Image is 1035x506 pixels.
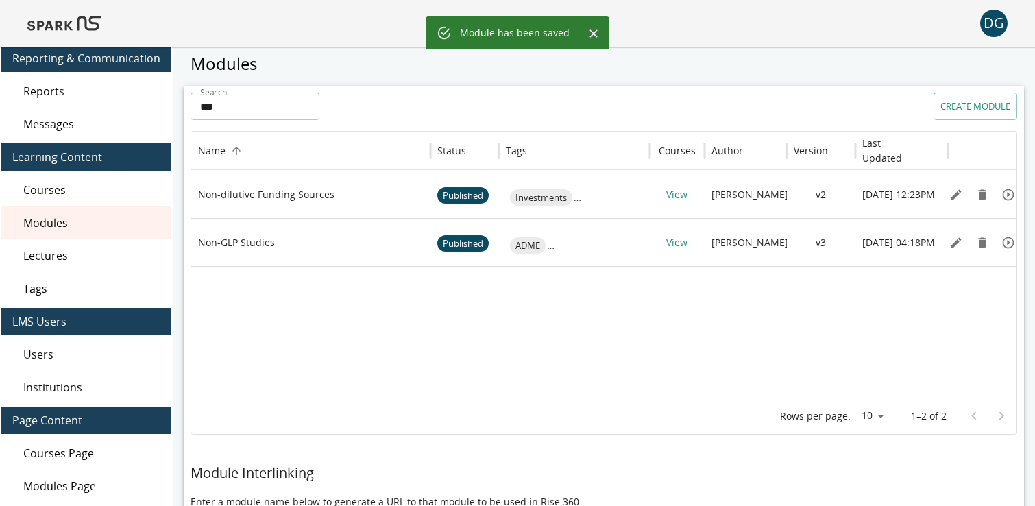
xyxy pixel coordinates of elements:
p: [PERSON_NAME] [711,236,788,250]
p: [PERSON_NAME] [711,188,788,202]
div: Lectures [1,239,171,272]
p: [DATE] 04:18PM [862,236,935,250]
svg: Remove [975,236,989,250]
button: Preview [998,232,1019,253]
div: Reporting & Communication [1,45,171,72]
div: Tags [506,144,527,157]
p: Non-dilutive Funding Sources [198,188,334,202]
svg: Edit [949,188,963,202]
span: LMS Users [12,313,160,330]
div: Reports [1,75,171,108]
div: Author [711,144,743,157]
span: Published [437,220,489,267]
svg: Edit [949,236,963,250]
span: Page Content [12,412,160,429]
img: Logo of SPARK at Stanford [27,7,101,40]
button: account of current user [980,10,1008,37]
div: Institutions [1,371,171,404]
button: Edit [946,184,966,205]
div: Learning Content [1,143,171,171]
span: Published [437,172,489,219]
button: Close [583,23,604,44]
span: Reporting & Communication [12,50,160,67]
p: 1–2 of 2 [911,409,947,423]
div: Courses [1,173,171,206]
div: Courses Page [1,437,171,470]
div: Users [1,338,171,371]
div: Modules [1,206,171,239]
span: Courses Page [23,445,160,461]
span: Reports [23,83,160,99]
svg: Preview [1001,188,1015,202]
div: LMS Users [1,308,171,335]
button: Edit [946,232,966,253]
div: Page Content [1,407,171,434]
label: Search [200,86,227,98]
p: Rows per page: [780,409,851,423]
span: Modules Page [23,478,160,494]
button: Sort [227,141,246,160]
div: Tags [1,272,171,305]
button: Remove [972,184,993,205]
div: Courses [659,144,696,157]
p: [DATE] 12:23PM [862,188,935,202]
button: Remove [972,232,993,253]
a: View [666,188,687,201]
span: Messages [23,116,160,132]
button: Sort [829,141,849,160]
button: Sort [744,141,764,160]
p: Non-GLP Studies [198,236,275,250]
div: 10 [856,406,889,426]
div: v3 [787,218,855,266]
svg: Remove [975,188,989,202]
span: Lectures [23,248,160,264]
button: Create module [934,93,1017,120]
h5: Modules [184,53,1024,75]
div: Name [198,144,226,157]
div: Messages [1,108,171,141]
h6: Module Interlinking [191,462,1017,484]
span: Courses [23,182,160,198]
span: Modules [23,215,160,231]
button: Sort [528,141,548,160]
div: Version [794,144,828,157]
div: Status [437,144,466,157]
svg: Preview [1001,236,1015,250]
span: Learning Content [12,149,160,165]
button: Sort [922,141,941,160]
div: DG [980,10,1008,37]
span: Institutions [23,379,160,396]
h6: Last Updated [862,136,921,166]
div: v2 [787,170,855,218]
div: Module has been saved. [460,21,572,45]
div: Modules Page [1,470,171,503]
span: Tags [23,280,160,297]
button: Sort [467,141,487,160]
a: View [666,236,687,249]
button: Preview [998,184,1019,205]
span: Users [23,346,160,363]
